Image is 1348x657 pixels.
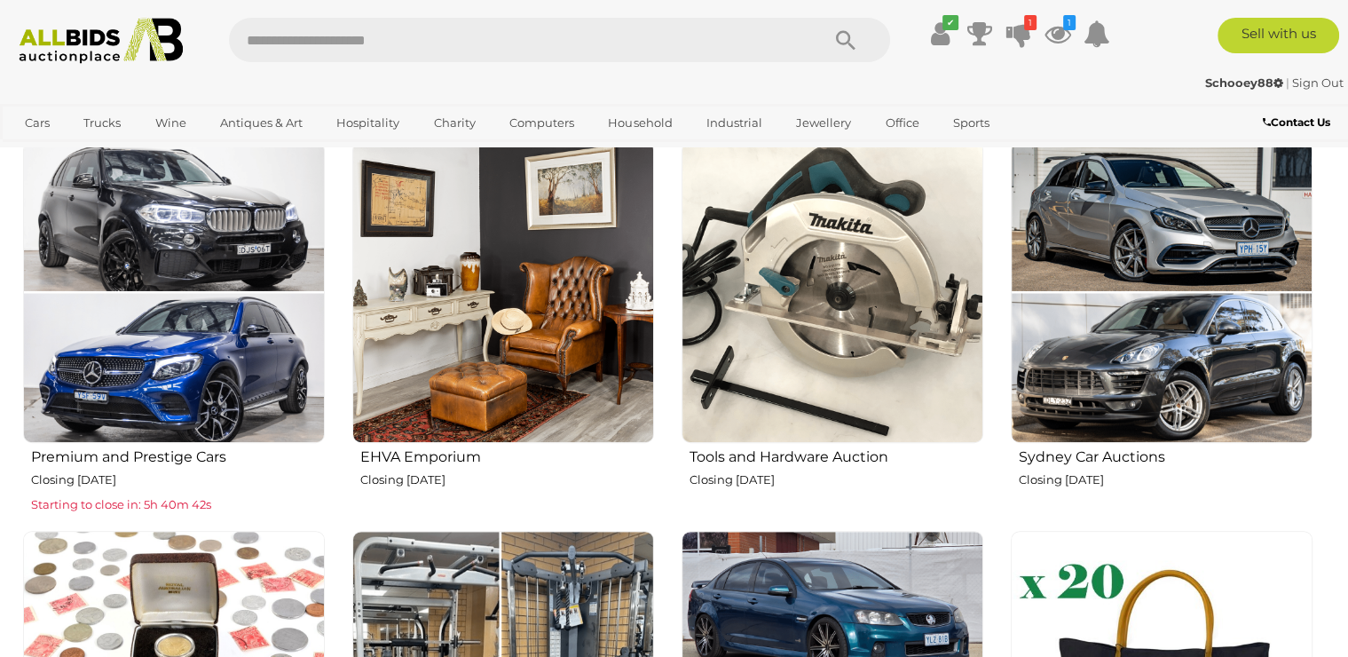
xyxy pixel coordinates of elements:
a: Premium and Prestige Cars Closing [DATE] Starting to close in: 5h 40m 42s [22,140,325,517]
a: Tools and Hardware Auction Closing [DATE] [681,140,983,517]
img: Allbids.com.au [10,18,192,64]
a: Sports [942,108,1001,138]
a: Cars [13,108,61,138]
a: Industrial [695,108,774,138]
a: ✔ [927,18,954,50]
p: Closing [DATE] [1019,470,1313,490]
a: Office [873,108,930,138]
a: 1 [1045,18,1071,50]
a: Schooey88 [1205,75,1286,90]
button: Search [801,18,890,62]
h2: EHVA Emporium [360,445,654,465]
a: Computers [498,108,586,138]
h2: Sydney Car Auctions [1019,445,1313,465]
a: Hospitality [325,108,411,138]
a: 1 [1005,18,1032,50]
p: Closing [DATE] [690,470,983,490]
p: Closing [DATE] [31,470,325,490]
img: Sydney Car Auctions [1011,141,1313,443]
a: Sell with us [1218,18,1339,53]
i: ✔ [942,15,958,30]
a: Contact Us [1263,113,1335,132]
a: Sydney Car Auctions Closing [DATE] [1010,140,1313,517]
p: Closing [DATE] [360,470,654,490]
h2: Premium and Prestige Cars [31,445,325,465]
span: Starting to close in: 5h 40m 42s [31,497,211,511]
i: 1 [1024,15,1037,30]
strong: Schooey88 [1205,75,1283,90]
img: Tools and Hardware Auction [682,141,983,443]
a: Antiques & Art [209,108,314,138]
a: Sign Out [1292,75,1344,90]
a: EHVA Emporium Closing [DATE] [351,140,654,517]
span: | [1286,75,1289,90]
a: Charity [422,108,487,138]
a: Jewellery [784,108,863,138]
i: 1 [1063,15,1076,30]
b: Contact Us [1263,115,1330,129]
h2: Tools and Hardware Auction [690,445,983,465]
img: Premium and Prestige Cars [23,141,325,443]
img: EHVA Emporium [352,141,654,443]
a: [GEOGRAPHIC_DATA] [13,138,162,167]
a: Trucks [72,108,132,138]
a: Wine [144,108,198,138]
a: Household [596,108,683,138]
